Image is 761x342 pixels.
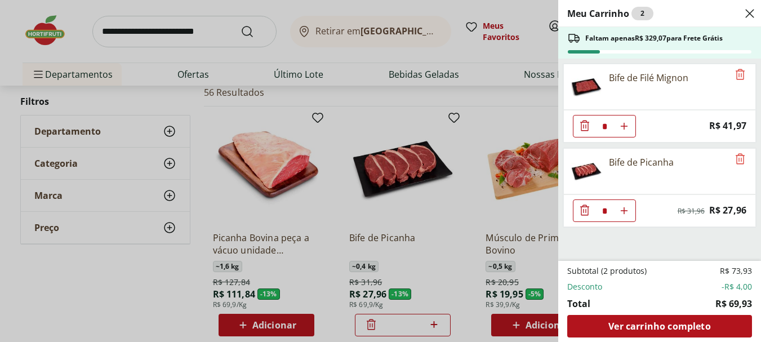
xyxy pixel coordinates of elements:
a: Ver carrinho completo [567,315,752,337]
button: Remove [733,68,747,82]
span: Ver carrinho completo [608,322,710,331]
button: Aumentar Quantidade [613,115,635,137]
span: R$ 27,96 [709,203,746,218]
div: Bife de Picanha [609,156,674,169]
span: -R$ 4,00 [722,281,752,292]
div: 2 [631,7,653,20]
span: R$ 69,93 [715,297,752,310]
button: Aumentar Quantidade [613,199,635,222]
span: Desconto [567,281,602,292]
input: Quantidade Atual [596,116,613,137]
span: Total [567,297,590,310]
img: Bife de Picanha [571,156,602,187]
button: Diminuir Quantidade [573,199,596,222]
span: R$ 73,93 [720,265,752,277]
input: Quantidade Atual [596,200,613,221]
span: R$ 31,96 [678,207,705,216]
div: Bife de Filé Mignon [609,71,688,85]
span: R$ 41,97 [709,118,746,134]
button: Diminuir Quantidade [573,115,596,137]
img: Principal [571,71,602,103]
span: Subtotal (2 produtos) [567,265,647,277]
span: Faltam apenas R$ 329,07 para Frete Grátis [585,34,723,43]
h2: Meu Carrinho [567,7,653,20]
button: Remove [733,153,747,166]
